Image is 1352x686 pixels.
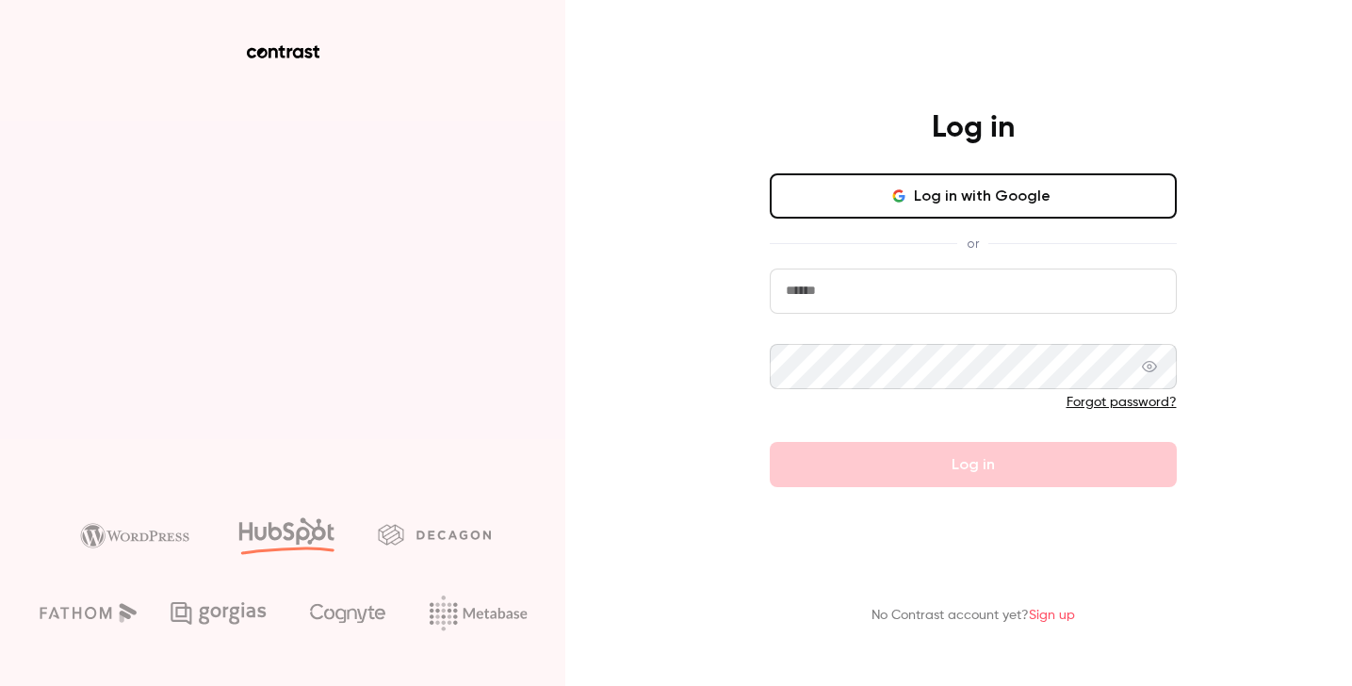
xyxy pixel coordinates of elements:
button: Log in with Google [770,173,1177,219]
p: No Contrast account yet? [871,606,1075,626]
span: or [957,234,988,253]
a: Forgot password? [1067,396,1177,409]
a: Sign up [1029,609,1075,622]
h4: Log in [932,109,1015,147]
img: decagon [378,524,491,545]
